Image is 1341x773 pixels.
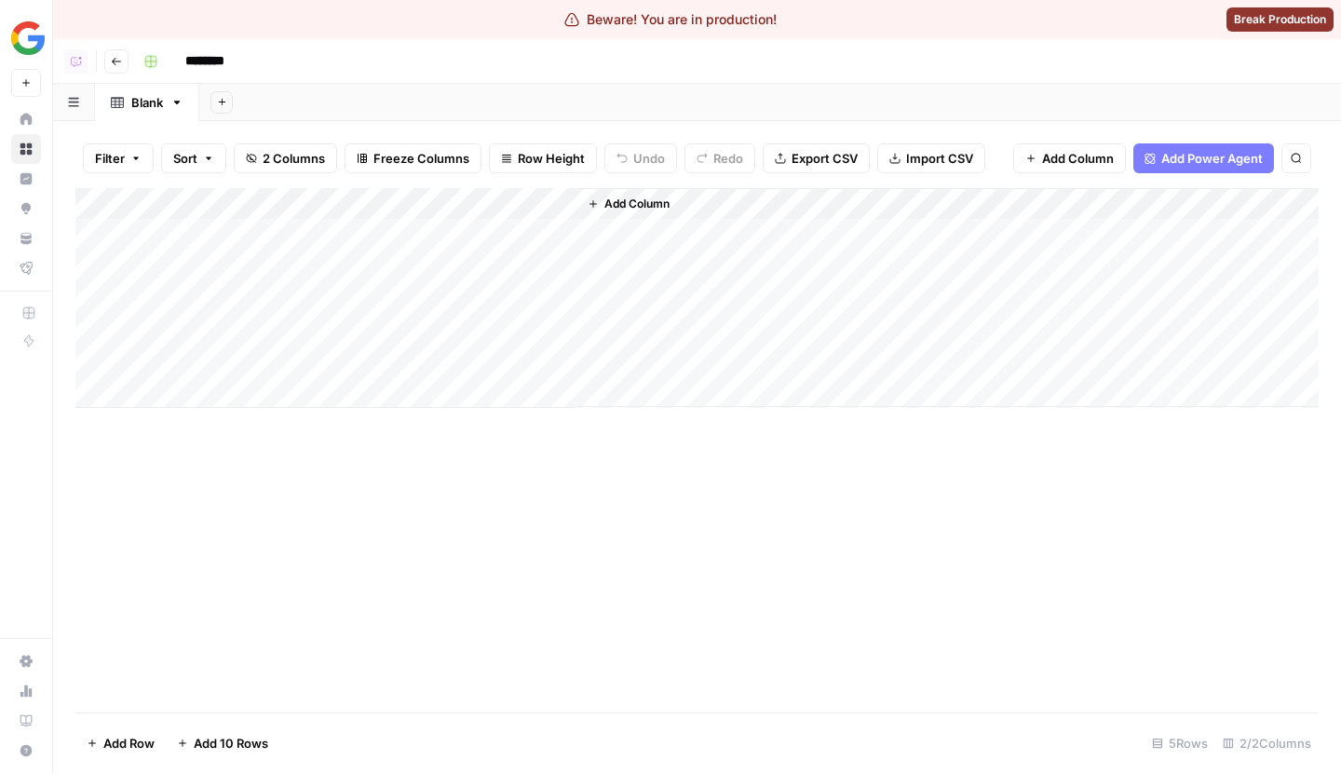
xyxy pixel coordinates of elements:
[518,149,585,168] span: Row Height
[345,143,481,173] button: Freeze Columns
[161,143,226,173] button: Sort
[11,134,41,164] a: Browse
[11,224,41,253] a: Your Data
[95,149,125,168] span: Filter
[103,734,155,753] span: Add Row
[1133,143,1274,173] button: Add Power Agent
[489,143,597,173] button: Row Height
[11,194,41,224] a: Opportunities
[580,192,677,216] button: Add Column
[11,104,41,134] a: Home
[1226,7,1334,32] button: Break Production
[1215,728,1319,758] div: 2/2 Columns
[684,143,755,173] button: Redo
[166,728,279,758] button: Add 10 Rows
[95,84,199,121] a: Blank
[173,149,197,168] span: Sort
[131,93,163,112] div: Blank
[234,143,337,173] button: 2 Columns
[1234,11,1326,28] span: Break Production
[906,149,973,168] span: Import CSV
[83,143,154,173] button: Filter
[1013,143,1126,173] button: Add Column
[75,728,166,758] button: Add Row
[763,143,870,173] button: Export CSV
[11,21,45,55] img: felipeopsonboarding Logo
[263,149,325,168] span: 2 Columns
[564,10,777,29] div: Beware! You are in production!
[792,149,858,168] span: Export CSV
[11,736,41,766] button: Help + Support
[633,149,665,168] span: Undo
[11,676,41,706] a: Usage
[877,143,985,173] button: Import CSV
[713,149,743,168] span: Redo
[1161,149,1263,168] span: Add Power Agent
[11,15,41,61] button: Workspace: felipeopsonboarding
[604,196,670,212] span: Add Column
[11,706,41,736] a: Learning Hub
[1145,728,1215,758] div: 5 Rows
[194,734,268,753] span: Add 10 Rows
[373,149,469,168] span: Freeze Columns
[11,646,41,676] a: Settings
[11,253,41,283] a: Flightpath
[11,164,41,194] a: Insights
[1042,149,1114,168] span: Add Column
[604,143,677,173] button: Undo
